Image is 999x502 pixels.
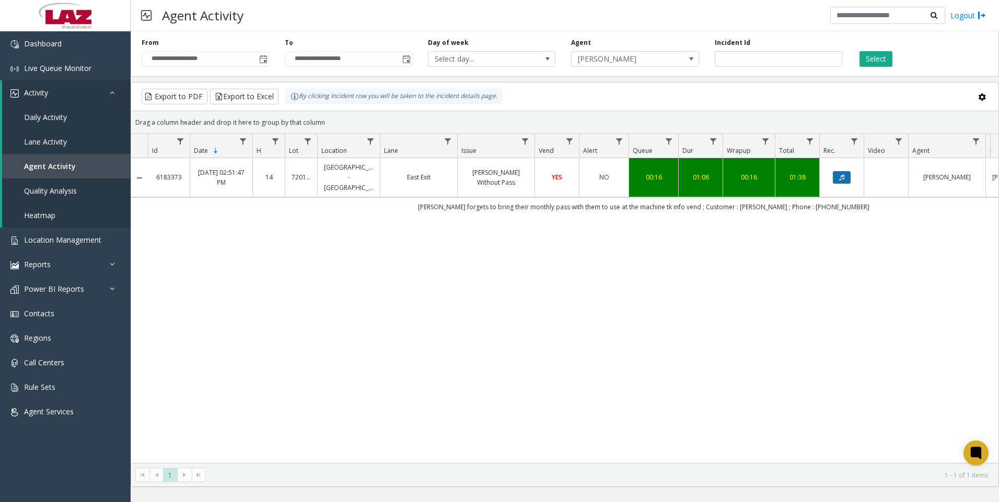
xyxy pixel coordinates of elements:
label: Incident Id [715,38,750,47]
div: Data table [131,134,998,463]
a: Daily Activity [2,105,131,129]
span: Lane [384,146,398,155]
span: Dur [682,146,693,155]
span: Lot [289,146,298,155]
img: 'icon' [10,65,19,73]
a: H Filter Menu [269,134,283,148]
a: 14 [259,172,278,182]
img: logout [978,10,986,21]
a: 6183373 [154,172,183,182]
a: Collapse Details [131,174,148,182]
a: Activity [2,80,131,105]
a: Queue Filter Menu [662,134,676,148]
img: 'icon' [10,236,19,245]
button: Export to Excel [210,89,278,104]
span: [PERSON_NAME] [572,52,673,66]
span: Daily Activity [24,112,67,122]
span: Rec. [823,146,835,155]
img: 'icon' [10,408,19,416]
a: Vend Filter Menu [563,134,577,148]
span: Contacts [24,308,54,318]
img: 'icon' [10,334,19,343]
img: 'icon' [10,310,19,318]
a: Rec. Filter Menu [847,134,862,148]
span: Vend [539,146,554,155]
a: Alert Filter Menu [612,134,626,148]
span: Toggle popup [257,52,269,66]
span: Wrapup [727,146,751,155]
a: 00:16 [635,172,672,182]
span: Agent Services [24,407,74,416]
a: Lot Filter Menu [301,134,315,148]
span: Call Centers [24,357,64,367]
a: [PERSON_NAME] [915,172,979,182]
a: [DATE] 02:51:47 PM [196,168,246,187]
span: Agent [912,146,930,155]
span: Rule Sets [24,382,55,392]
a: Agent Activity [2,154,131,178]
a: YES [541,172,573,182]
span: Video [868,146,885,155]
a: Lane Filter Menu [441,134,455,148]
span: Alert [583,146,597,155]
a: [GEOGRAPHIC_DATA] - [GEOGRAPHIC_DATA] [324,162,374,193]
div: Drag a column header and drop it here to group by that column [131,113,998,132]
img: infoIcon.svg [291,92,299,101]
img: 'icon' [10,285,19,294]
span: Total [779,146,794,155]
span: Queue [633,146,653,155]
span: Live Queue Monitor [24,63,91,73]
label: Day of week [428,38,469,47]
span: Sortable [212,147,220,155]
img: 'icon' [10,89,19,98]
a: Lane Activity [2,129,131,154]
span: Location Management [24,235,101,245]
a: 01:38 [782,172,813,182]
span: Reports [24,259,51,269]
span: Activity [24,88,48,98]
img: pageIcon [141,3,152,28]
a: Video Filter Menu [892,134,906,148]
img: 'icon' [10,261,19,269]
a: 720112 [292,172,311,182]
span: Regions [24,333,51,343]
button: Export to PDF [142,89,207,104]
a: Wrapup Filter Menu [759,134,773,148]
span: Power BI Reports [24,284,84,294]
span: Heatmap [24,210,55,220]
a: East Exit [387,172,451,182]
span: H [257,146,261,155]
button: Select [859,51,892,67]
span: Toggle popup [400,52,412,66]
span: Date [194,146,208,155]
span: Select day... [428,52,530,66]
kendo-pager-info: 1 - 1 of 1 items [212,471,988,480]
a: Agent Filter Menu [969,134,983,148]
span: Page 1 [163,468,177,482]
a: Id Filter Menu [173,134,188,148]
span: Quality Analysis [24,186,77,196]
span: Location [321,146,347,155]
a: Quality Analysis [2,178,131,203]
label: From [142,38,159,47]
img: 'icon' [10,40,19,49]
a: Heatmap [2,203,131,228]
div: By clicking Incident row you will be taken to the incident details page. [285,89,503,104]
span: Issue [461,146,477,155]
label: Agent [571,38,591,47]
a: Location Filter Menu [364,134,378,148]
a: NO [586,172,622,182]
span: Lane Activity [24,137,67,147]
span: Dashboard [24,39,62,49]
a: 00:16 [729,172,769,182]
a: 01:06 [685,172,716,182]
a: [PERSON_NAME] Without Pass [464,168,528,187]
a: Date Filter Menu [236,134,250,148]
span: YES [552,173,562,182]
a: Total Filter Menu [803,134,817,148]
a: Issue Filter Menu [518,134,532,148]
